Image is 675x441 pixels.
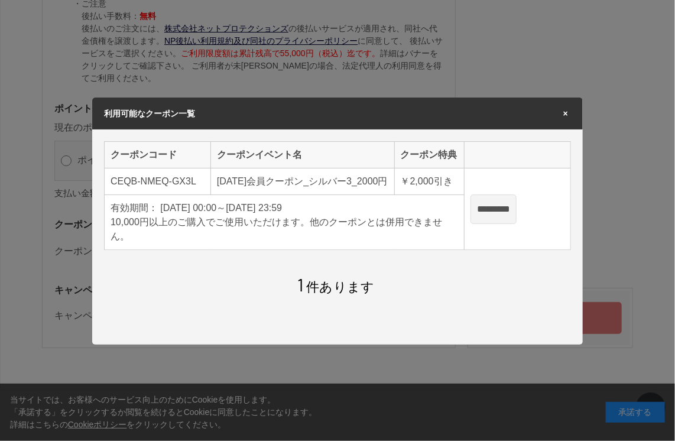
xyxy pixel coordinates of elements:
th: クーポン特典 [394,142,464,168]
span: ￥2,000 [401,176,434,186]
span: [DATE] 00:00～[DATE] 23:59 [160,203,282,213]
th: クーポンイベント名 [211,142,395,168]
div: 10,000円以上のご購入でご使用いただけます。他のクーポンとは併用できません。 [111,215,458,244]
span: 件あります [297,280,375,294]
td: CEQB-NMEQ-GX3L [105,168,211,195]
td: [DATE]会員クーポン_シルバー3_2000円 [211,168,395,195]
td: 引き [394,168,464,195]
span: 利用可能なクーポン一覧 [104,109,195,118]
span: 有効期間： [111,203,158,213]
span: 1 [297,274,304,295]
span: × [560,109,571,118]
th: クーポンコード [105,142,211,168]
